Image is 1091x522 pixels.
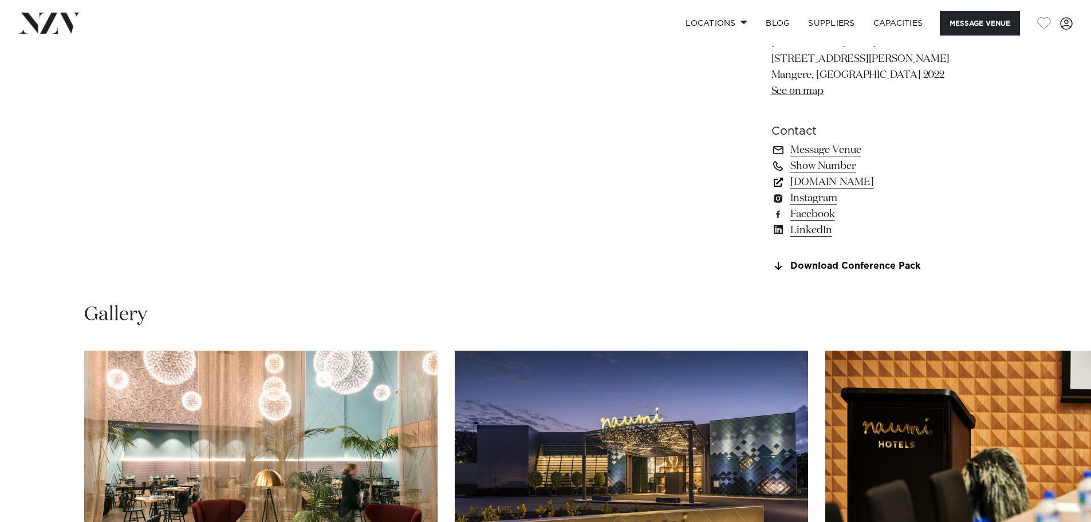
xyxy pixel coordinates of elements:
a: Facebook [771,206,958,222]
h2: Gallery [84,302,147,328]
img: nzv-logo.png [18,13,81,33]
a: Show Number [771,158,958,174]
p: [GEOGRAPHIC_DATA] [STREET_ADDRESS][PERSON_NAME] Mangere, [GEOGRAPHIC_DATA] 2022 [771,36,958,100]
a: Message Venue [771,142,958,158]
a: Download Conference Pack [771,261,958,272]
button: Message Venue [940,11,1020,36]
a: SUPPLIERS [799,11,864,36]
a: LinkedIn [771,222,958,238]
a: BLOG [757,11,799,36]
a: Capacities [864,11,932,36]
h6: Contact [771,123,958,140]
a: [DOMAIN_NAME] [771,174,958,190]
a: See on map [771,86,824,96]
a: Instagram [771,190,958,206]
a: Locations [676,11,757,36]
